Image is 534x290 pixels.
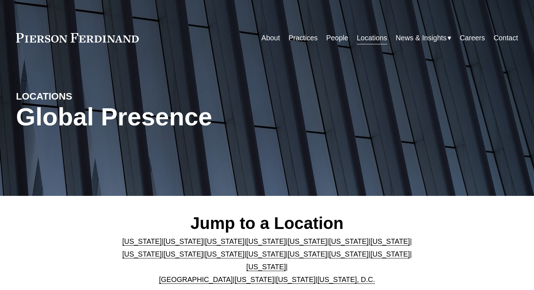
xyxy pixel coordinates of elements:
[357,31,387,45] a: Locations
[288,250,327,258] a: [US_STATE]
[288,31,317,45] a: Practices
[329,237,369,245] a: [US_STATE]
[16,90,141,103] h4: LOCATIONS
[326,31,348,45] a: People
[317,275,375,283] a: [US_STATE], D.C.
[396,31,451,45] a: folder dropdown
[205,250,244,258] a: [US_STATE]
[246,250,286,258] a: [US_STATE]
[163,250,203,258] a: [US_STATE]
[288,237,327,245] a: [US_STATE]
[246,237,286,245] a: [US_STATE]
[246,263,286,271] a: [US_STATE]
[262,31,280,45] a: About
[163,237,203,245] a: [US_STATE]
[460,31,485,45] a: Careers
[371,237,410,245] a: [US_STATE]
[121,235,413,286] p: | | | | | | | | | | | | | | | | | |
[276,275,316,283] a: [US_STATE]
[16,103,351,132] h1: Global Presence
[329,250,369,258] a: [US_STATE]
[371,250,410,258] a: [US_STATE]
[122,237,162,245] a: [US_STATE]
[494,31,518,45] a: Contact
[122,250,162,258] a: [US_STATE]
[205,237,244,245] a: [US_STATE]
[396,32,446,44] span: News & Insights
[121,213,413,234] h2: Jump to a Location
[235,275,274,283] a: [US_STATE]
[159,275,233,283] a: [GEOGRAPHIC_DATA]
